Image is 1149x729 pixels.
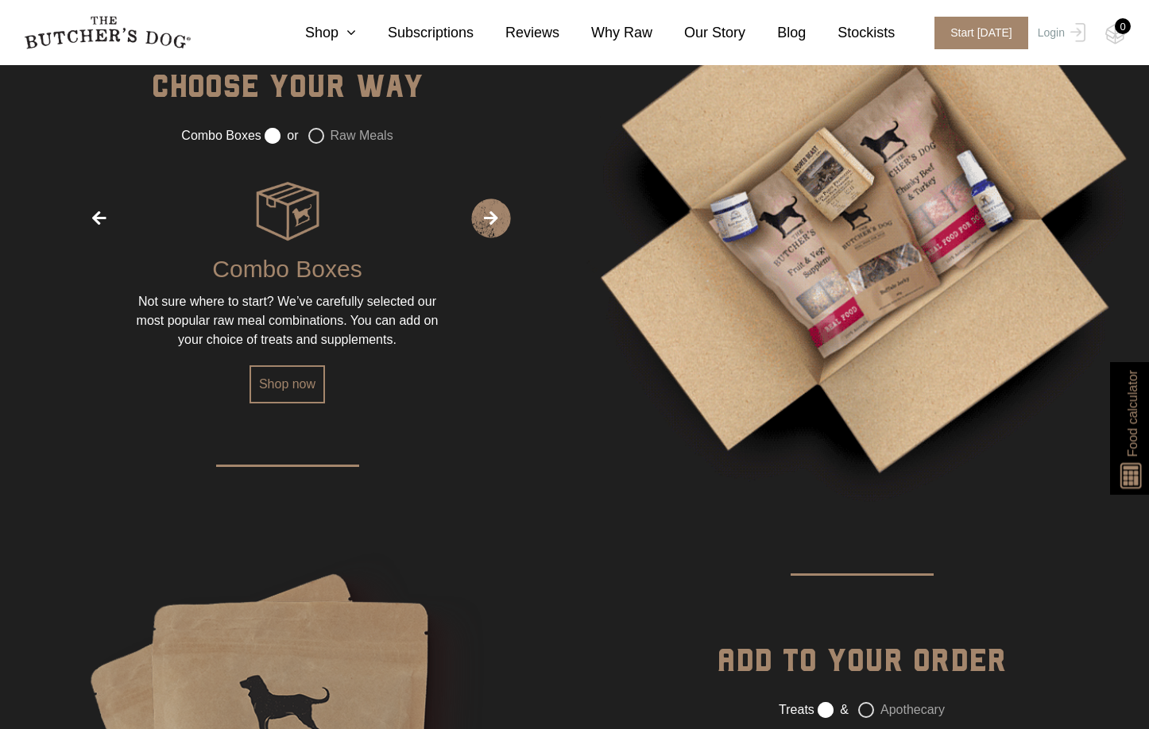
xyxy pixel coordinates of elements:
[818,702,849,718] label: &
[919,17,1034,49] a: Start [DATE]
[1115,18,1131,34] div: 0
[806,22,895,44] a: Stockists
[308,128,393,144] label: Raw Meals
[212,243,362,292] div: Combo Boxes
[1105,24,1125,44] img: TBD_Cart-Empty.png
[273,22,356,44] a: Shop
[250,365,325,403] a: Shop now
[652,22,745,44] a: Our Story
[356,22,474,44] a: Subscriptions
[934,17,1028,49] span: Start [DATE]
[129,292,447,349] div: Not sure where to start? We’ve carefully selected our most popular raw meal combinations. You can...
[474,22,559,44] a: Reviews
[717,637,1007,700] div: ADD TO YOUR ORDER
[79,199,119,238] span: Previous
[471,199,511,238] span: Next
[559,22,652,44] a: Why Raw
[152,63,424,126] div: Choose your way
[181,126,261,145] label: Combo Boxes
[858,702,945,718] label: Apothecary
[745,22,806,44] a: Blog
[779,700,814,719] label: Treats
[1123,370,1142,457] span: Food calculator
[265,128,298,144] label: or
[1034,17,1085,49] a: Login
